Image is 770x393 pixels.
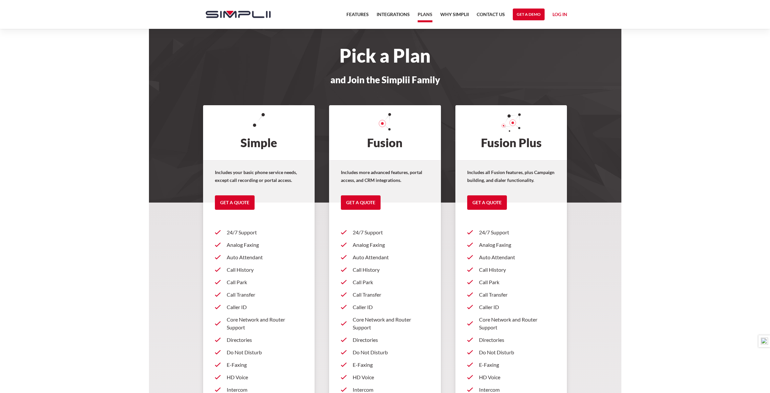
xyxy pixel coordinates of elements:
a: E-Faxing [341,359,429,371]
a: Call Park [341,276,429,288]
a: HD Voice [467,371,555,383]
a: Do Not Disturb [341,346,429,359]
p: Call History [227,266,303,274]
p: Call Park [353,278,429,286]
p: Auto Attendant [353,253,429,261]
p: Call Park [227,278,303,286]
h3: and Join the Simplii Family [199,75,571,85]
a: Analog Faxing [215,239,303,251]
a: Directories [467,334,555,346]
p: Directories [479,336,555,344]
a: Analog Faxing [341,239,429,251]
p: E-Faxing [353,361,429,369]
p: Includes your basic phone service needs, except call recording or portal access. [215,168,303,184]
p: Directories [353,336,429,344]
p: Caller ID [353,303,429,311]
a: 24/7 Support [341,226,429,239]
a: Call Park [467,276,555,288]
a: Plans [418,10,432,22]
p: HD Voice [479,373,555,381]
a: Call History [341,264,429,276]
a: Analog Faxing [467,239,555,251]
a: Get a Quote [341,195,381,210]
p: E-Faxing [479,361,555,369]
a: Do Not Disturb [467,346,555,359]
a: Caller ID [215,301,303,313]
a: Why Simplii [440,10,469,22]
a: Call History [215,264,303,276]
a: Call Park [215,276,303,288]
p: Directories [227,336,303,344]
a: Core Network and Router Support [215,313,303,334]
p: Call Park [479,278,555,286]
a: Call Transfer [467,288,555,301]
h2: Fusion Plus [455,105,567,160]
a: Get a Quote [467,195,507,210]
p: Caller ID [227,303,303,311]
a: Get a Demo [513,9,545,20]
a: Caller ID [467,301,555,313]
a: Auto Attendant [215,251,303,264]
a: Call Transfer [341,288,429,301]
p: Call History [479,266,555,274]
a: 24/7 Support [467,226,555,239]
h2: Fusion [329,105,441,160]
p: Analog Faxing [227,241,303,249]
strong: Includes more advanced features, portal access, and CRM integrations. [341,169,422,183]
a: Contact US [477,10,505,22]
p: Call Transfer [479,291,555,299]
p: Core Network and Router Support [227,316,303,331]
a: Directories [341,334,429,346]
p: Caller ID [479,303,555,311]
p: Analog Faxing [353,241,429,249]
a: E-Faxing [467,359,555,371]
a: E-Faxing [215,359,303,371]
a: Core Network and Router Support [467,313,555,334]
a: Log in [552,10,567,20]
a: Do Not Disturb [215,346,303,359]
p: HD Voice [353,373,429,381]
p: Auto Attendant [227,253,303,261]
p: 24/7 Support [353,228,429,236]
p: Do Not Disturb [227,348,303,356]
h2: Simple [203,105,315,160]
p: Call History [353,266,429,274]
p: Auto Attendant [479,253,555,261]
a: Features [346,10,369,22]
h1: Pick a Plan [199,49,571,63]
a: Directories [215,334,303,346]
p: HD Voice [227,373,303,381]
a: Auto Attendant [341,251,429,264]
img: Simplii [206,11,271,18]
p: Do Not Disturb [353,348,429,356]
a: Core Network and Router Support [341,313,429,334]
a: 24/7 Support [215,226,303,239]
a: Caller ID [341,301,429,313]
p: Core Network and Router Support [479,316,555,331]
a: HD Voice [341,371,429,383]
a: Get a Quote [215,195,255,210]
p: Do Not Disturb [479,348,555,356]
p: Call Transfer [353,291,429,299]
strong: Includes all Fusion features, plus Campaign building, and dialer functionality. [467,169,554,183]
p: E-Faxing [227,361,303,369]
a: Call History [467,264,555,276]
a: Integrations [377,10,410,22]
p: Analog Faxing [479,241,555,249]
p: 24/7 Support [227,228,303,236]
a: Auto Attendant [467,251,555,264]
p: 24/7 Support [479,228,555,236]
a: Call Transfer [215,288,303,301]
p: Core Network and Router Support [353,316,429,331]
p: Call Transfer [227,291,303,299]
a: HD Voice [215,371,303,383]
